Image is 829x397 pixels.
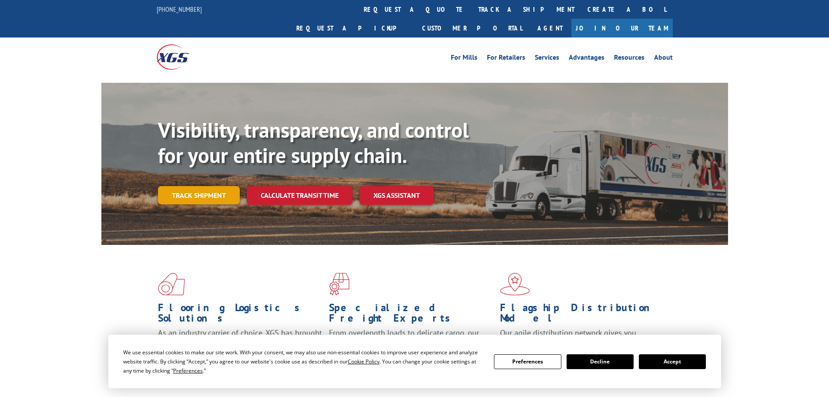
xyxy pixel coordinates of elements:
[494,354,561,369] button: Preferences
[158,186,240,204] a: Track shipment
[614,54,644,64] a: Resources
[487,54,525,64] a: For Retailers
[639,354,706,369] button: Accept
[451,54,477,64] a: For Mills
[535,54,559,64] a: Services
[329,273,349,295] img: xgs-icon-focused-on-flooring-red
[158,273,185,295] img: xgs-icon-total-supply-chain-intelligence-red
[569,54,604,64] a: Advantages
[290,19,416,37] a: Request a pickup
[173,367,203,374] span: Preferences
[158,302,322,328] h1: Flooring Logistics Solutions
[158,116,469,169] b: Visibility, transparency, and control for your entire supply chain.
[157,5,202,14] a: [PHONE_NUMBER]
[108,335,721,388] div: Cookie Consent Prompt
[359,186,434,205] a: XGS ASSISTANT
[500,273,530,295] img: xgs-icon-flagship-distribution-model-red
[416,19,529,37] a: Customer Portal
[654,54,673,64] a: About
[329,328,493,366] p: From overlength loads to delicate cargo, our experienced staff knows the best way to move your fr...
[247,186,352,205] a: Calculate transit time
[329,302,493,328] h1: Specialized Freight Experts
[500,302,665,328] h1: Flagship Distribution Model
[348,358,379,365] span: Cookie Policy
[158,328,322,359] span: As an industry carrier of choice, XGS has brought innovation and dedication to flooring logistics...
[123,348,483,375] div: We use essential cookies to make our site work. With your consent, we may also use non-essential ...
[500,328,660,348] span: Our agile distribution network gives you nationwide inventory management on demand.
[567,354,634,369] button: Decline
[529,19,571,37] a: Agent
[571,19,673,37] a: Join Our Team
